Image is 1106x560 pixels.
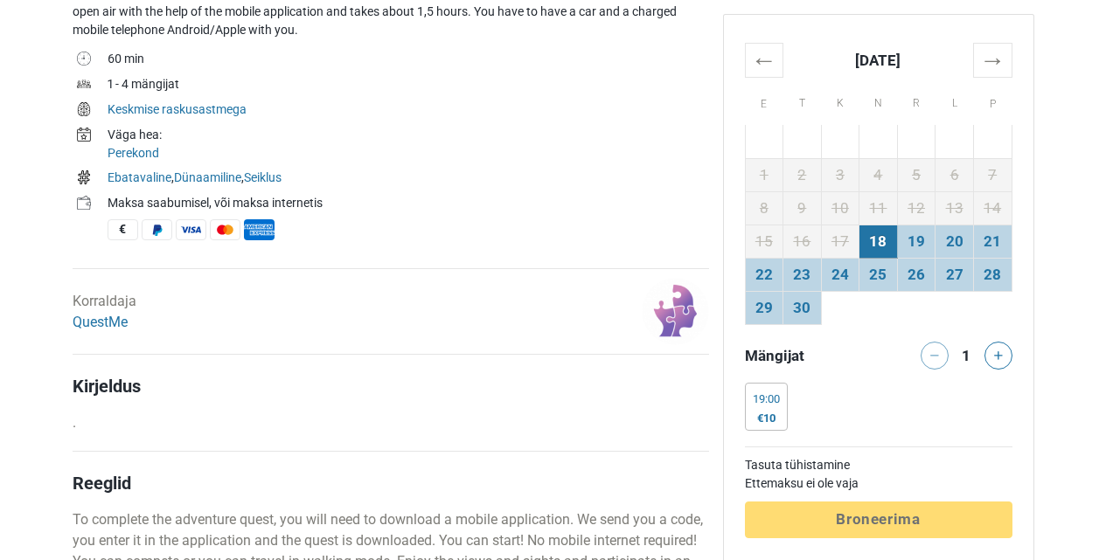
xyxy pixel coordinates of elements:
td: 18 [859,225,898,258]
a: Perekond [108,146,159,160]
td: 12 [897,191,936,225]
td: 24 [821,258,859,291]
td: 17 [821,225,859,258]
td: 29 [745,291,783,324]
a: Seiklus [244,170,282,184]
td: 2 [783,158,822,191]
td: 13 [936,191,974,225]
td: 10 [821,191,859,225]
th: [DATE] [783,43,974,77]
td: 16 [783,225,822,258]
p: . [73,412,709,433]
th: N [859,77,898,125]
div: 19:00 [753,392,780,406]
div: Mängijat [738,342,879,370]
td: 20 [936,225,974,258]
div: Korraldaja [73,291,136,333]
td: 19 [897,225,936,258]
td: 21 [973,225,1012,258]
td: 26 [897,258,936,291]
td: 30 [783,291,822,324]
td: 60 min [108,48,709,73]
img: 9cf81d8026a90180l.png [642,278,709,345]
td: 11 [859,191,898,225]
td: 1 [745,158,783,191]
a: QuestMe [73,314,128,330]
a: Dünaamiline [174,170,241,184]
td: Ettemaksu ei ole vaja [745,474,1012,493]
th: E [745,77,783,125]
span: Sularaha [108,219,138,240]
td: 14 [973,191,1012,225]
td: Tasuta tühistamine [745,456,1012,474]
th: P [973,77,1012,125]
td: 5 [897,158,936,191]
th: K [821,77,859,125]
td: 23 [783,258,822,291]
span: MasterCard [210,219,240,240]
th: → [973,43,1012,77]
span: American Express [244,219,275,240]
td: 7 [973,158,1012,191]
td: , , [108,167,709,192]
h4: Reeglid [73,473,709,494]
div: 1 [956,342,977,366]
td: 6 [936,158,974,191]
th: L [936,77,974,125]
td: 15 [745,225,783,258]
td: 27 [936,258,974,291]
th: R [897,77,936,125]
td: 4 [859,158,898,191]
span: PayPal [142,219,172,240]
td: 25 [859,258,898,291]
h4: Kirjeldus [73,376,709,397]
td: 22 [745,258,783,291]
td: 28 [973,258,1012,291]
td: 9 [783,191,822,225]
div: €10 [753,411,780,425]
div: Maksa saabumisel, või maksa internetis [108,194,709,212]
td: 3 [821,158,859,191]
a: Keskmise raskusastmega [108,102,247,116]
td: 1 - 4 mängijat [108,73,709,99]
th: T [783,77,822,125]
div: Väga hea: [108,126,709,144]
td: 8 [745,191,783,225]
a: Ebatavaline [108,170,171,184]
th: ← [745,43,783,77]
span: Visa [176,219,206,240]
